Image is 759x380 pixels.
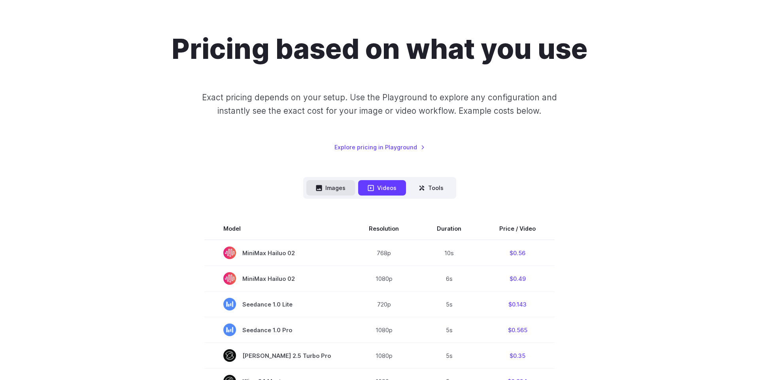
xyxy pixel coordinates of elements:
[350,317,418,343] td: 1080p
[350,292,418,317] td: 720p
[223,298,331,310] span: Seedance 1.0 Lite
[480,218,555,240] th: Price / Video
[350,266,418,292] td: 1080p
[223,349,331,362] span: [PERSON_NAME] 2.5 Turbo Pro
[350,218,418,240] th: Resolution
[204,218,350,240] th: Model
[187,91,572,117] p: Exact pricing depends on your setup. Use the Playground to explore any configuration and instantl...
[480,292,555,317] td: $0.143
[418,343,480,369] td: 5s
[334,143,425,152] a: Explore pricing in Playground
[223,324,331,336] span: Seedance 1.0 Pro
[172,32,587,66] h1: Pricing based on what you use
[409,180,453,196] button: Tools
[480,266,555,292] td: $0.49
[418,240,480,266] td: 10s
[418,218,480,240] th: Duration
[480,240,555,266] td: $0.56
[418,266,480,292] td: 6s
[358,180,406,196] button: Videos
[480,343,555,369] td: $0.35
[418,317,480,343] td: 5s
[223,272,331,285] span: MiniMax Hailuo 02
[350,343,418,369] td: 1080p
[418,292,480,317] td: 5s
[223,246,331,259] span: MiniMax Hailuo 02
[350,240,418,266] td: 768p
[480,317,555,343] td: $0.565
[306,180,355,196] button: Images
